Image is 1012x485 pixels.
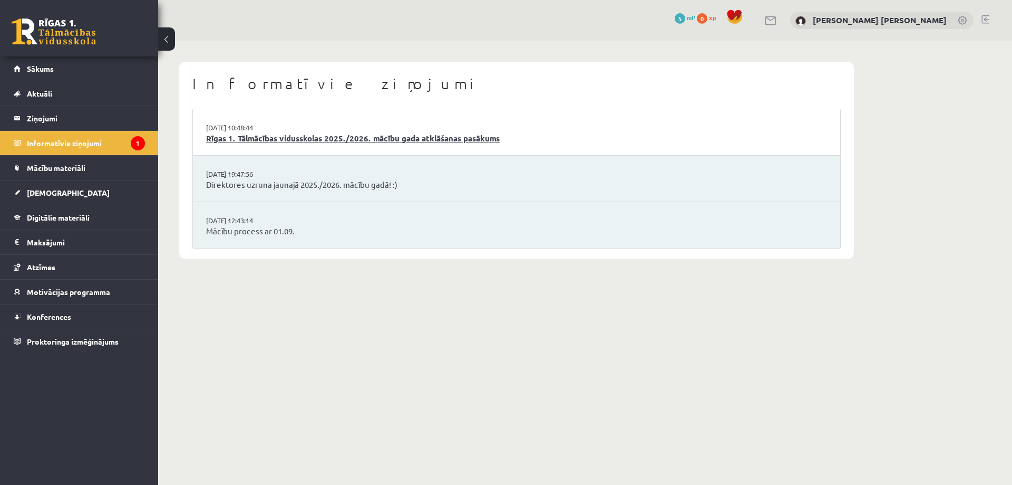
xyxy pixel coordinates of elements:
span: Digitālie materiāli [27,213,90,222]
legend: Maksājumi [27,230,145,254]
a: Maksājumi [14,230,145,254]
span: [DEMOGRAPHIC_DATA] [27,188,110,197]
span: Atzīmes [27,262,55,272]
span: Motivācijas programma [27,287,110,297]
a: Rīgas 1. Tālmācības vidusskolas 2025./2026. mācību gada atklāšanas pasākums [206,132,827,145]
img: Frančesko Pio Bevilakva [795,16,806,26]
span: Mācību materiāli [27,163,85,173]
span: Konferences [27,312,71,321]
span: 0 [697,13,707,24]
a: [DATE] 10:48:44 [206,122,285,133]
span: xp [709,13,716,22]
a: 5 mP [675,13,695,22]
a: Informatīvie ziņojumi1 [14,131,145,155]
legend: Ziņojumi [27,106,145,130]
span: mP [687,13,695,22]
a: [DATE] 12:43:14 [206,215,285,226]
a: Sākums [14,56,145,81]
a: Proktoringa izmēģinājums [14,329,145,354]
a: [DATE] 19:47:56 [206,169,285,179]
i: 1 [131,136,145,150]
legend: Informatīvie ziņojumi [27,131,145,155]
a: Mācību materiāli [14,156,145,180]
h1: Informatīvie ziņojumi [192,75,841,93]
a: Direktores uzruna jaunajā 2025./2026. mācību gadā! :) [206,179,827,191]
a: Atzīmes [14,255,145,279]
a: Aktuāli [14,81,145,106]
a: Digitālie materiāli [14,205,145,230]
a: [PERSON_NAME] [PERSON_NAME] [813,15,947,25]
span: 5 [675,13,685,24]
a: Motivācijas programma [14,280,145,304]
span: Proktoringa izmēģinājums [27,337,119,346]
a: Mācību process ar 01.09. [206,225,827,237]
a: Ziņojumi [14,106,145,130]
span: Sākums [27,64,54,73]
a: [DEMOGRAPHIC_DATA] [14,180,145,205]
a: Konferences [14,305,145,329]
a: Rīgas 1. Tālmācības vidusskola [12,18,96,45]
span: Aktuāli [27,89,52,98]
a: 0 xp [697,13,721,22]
